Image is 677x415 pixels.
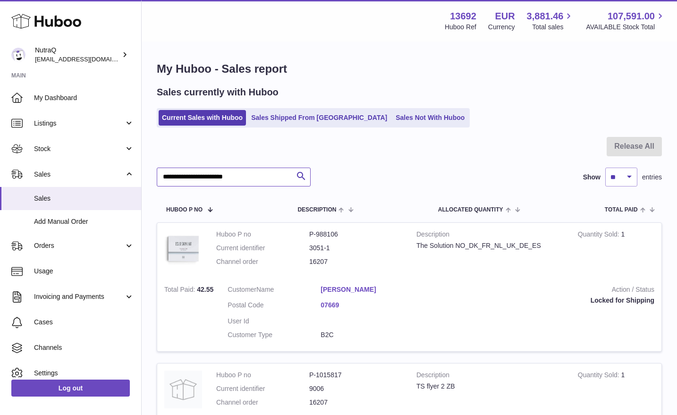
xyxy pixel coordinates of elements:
[248,110,390,126] a: Sales Shipped From [GEOGRAPHIC_DATA]
[228,330,321,339] dt: Customer Type
[416,382,564,391] div: TS flyer 2 ZB
[216,398,309,407] dt: Channel order
[159,110,246,126] a: Current Sales with Huboo
[309,230,402,239] dd: P-988106
[527,10,564,23] span: 3,881.46
[164,371,202,408] img: no-photo.jpg
[583,173,601,182] label: Show
[34,267,134,276] span: Usage
[416,371,564,382] strong: Description
[428,285,654,296] strong: Action / Status
[321,285,414,294] a: [PERSON_NAME]
[321,330,414,339] dd: B2C
[164,230,202,268] img: 136921728478892.jpg
[416,241,564,250] div: The Solution NO_DK_FR_NL_UK_DE_ES
[216,371,309,380] dt: Huboo P no
[34,241,124,250] span: Orders
[450,10,476,23] strong: 13692
[157,86,279,99] h2: Sales currently with Huboo
[228,285,321,296] dt: Name
[34,119,124,128] span: Listings
[527,10,575,32] a: 3,881.46 Total sales
[309,384,402,393] dd: 9006
[392,110,468,126] a: Sales Not With Huboo
[586,10,666,32] a: 107,591.00 AVAILABLE Stock Total
[34,318,134,327] span: Cases
[11,48,25,62] img: log@nutraq.com
[608,10,655,23] span: 107,591.00
[34,170,124,179] span: Sales
[228,317,321,326] dt: User Id
[586,23,666,32] span: AVAILABLE Stock Total
[35,55,139,63] span: [EMAIL_ADDRESS][DOMAIN_NAME]
[297,207,336,213] span: Description
[428,296,654,305] div: Locked for Shipping
[216,384,309,393] dt: Current identifier
[11,380,130,397] a: Log out
[488,23,515,32] div: Currency
[228,286,256,293] span: Customer
[578,371,621,381] strong: Quantity Sold
[157,61,662,76] h1: My Huboo - Sales report
[605,207,638,213] span: Total paid
[164,286,197,296] strong: Total Paid
[34,343,134,352] span: Channels
[216,257,309,266] dt: Channel order
[532,23,574,32] span: Total sales
[495,10,515,23] strong: EUR
[34,292,124,301] span: Invoicing and Payments
[197,286,213,293] span: 42.55
[578,230,621,240] strong: Quantity Sold
[34,93,134,102] span: My Dashboard
[35,46,120,64] div: NutraQ
[416,230,564,241] strong: Description
[228,301,321,312] dt: Postal Code
[309,371,402,380] dd: P-1015817
[216,230,309,239] dt: Huboo P no
[309,398,402,407] dd: 16207
[34,194,134,203] span: Sales
[438,207,503,213] span: ALLOCATED Quantity
[571,223,661,278] td: 1
[34,369,134,378] span: Settings
[34,217,134,226] span: Add Manual Order
[34,144,124,153] span: Stock
[216,244,309,253] dt: Current identifier
[642,173,662,182] span: entries
[309,244,402,253] dd: 3051-1
[166,207,203,213] span: Huboo P no
[445,23,476,32] div: Huboo Ref
[309,257,402,266] dd: 16207
[321,301,414,310] a: 07669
